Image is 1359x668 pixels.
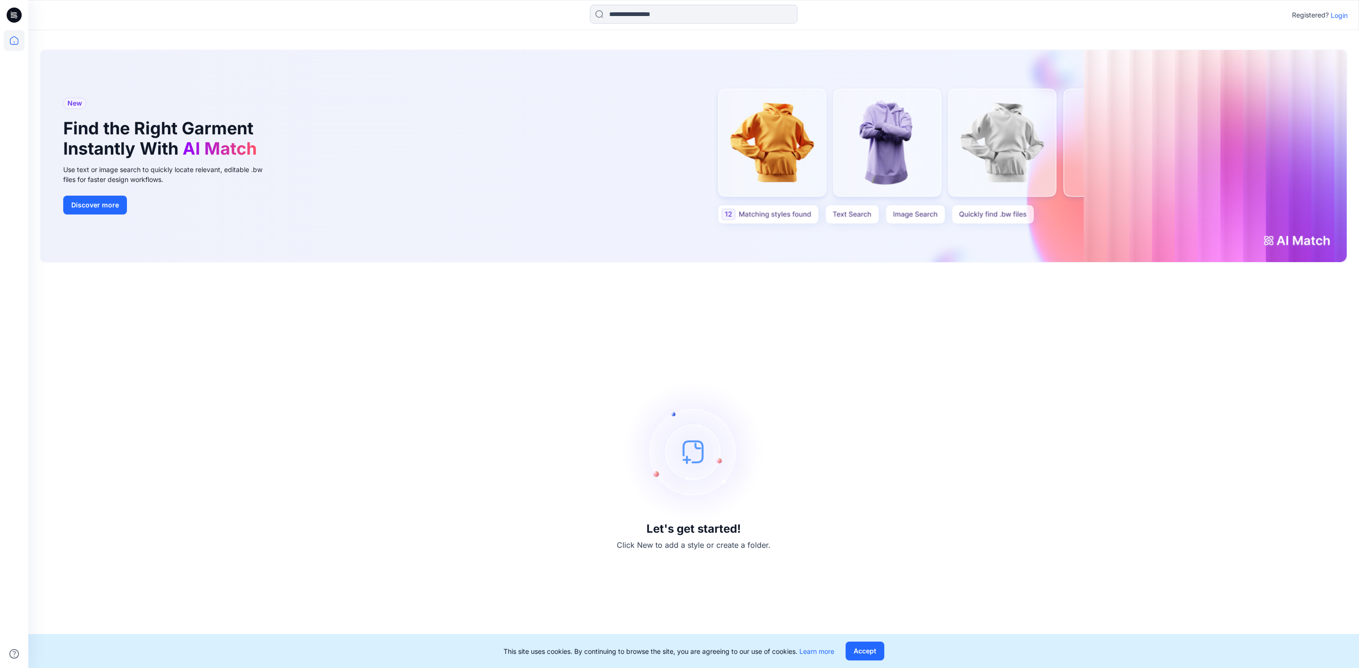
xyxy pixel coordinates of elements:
[63,196,127,214] button: Discover more
[63,165,276,184] div: Use text or image search to quickly locate relevant, editable .bw files for faster design workflows.
[183,138,257,159] span: AI Match
[846,642,884,660] button: Accept
[617,539,771,551] p: Click New to add a style or create a folder.
[63,118,261,159] h1: Find the Right Garment Instantly With
[503,646,834,656] p: This site uses cookies. By continuing to browse the site, you are agreeing to our use of cookies.
[1331,10,1348,20] p: Login
[623,381,764,522] img: empty-state-image.svg
[646,522,741,536] h3: Let's get started!
[67,98,82,109] span: New
[1292,9,1329,21] p: Registered?
[799,647,834,655] a: Learn more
